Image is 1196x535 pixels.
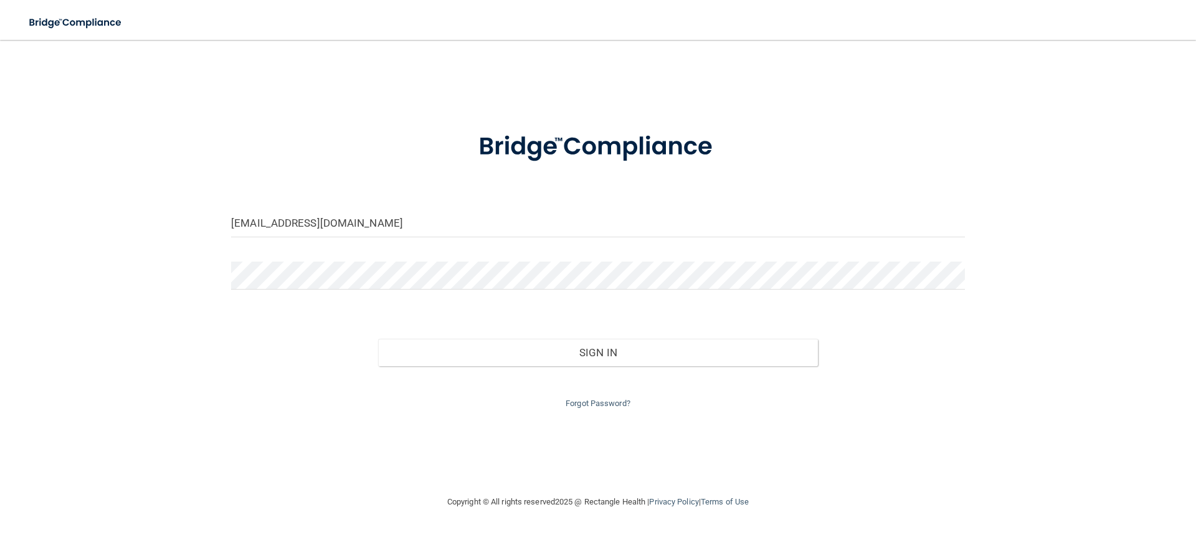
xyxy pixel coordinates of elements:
[566,399,630,408] a: Forgot Password?
[453,115,743,179] img: bridge_compliance_login_screen.278c3ca4.svg
[378,339,819,366] button: Sign In
[649,497,698,506] a: Privacy Policy
[701,497,749,506] a: Terms of Use
[371,482,825,522] div: Copyright © All rights reserved 2025 @ Rectangle Health | |
[19,10,133,36] img: bridge_compliance_login_screen.278c3ca4.svg
[231,209,965,237] input: Email
[980,447,1181,496] iframe: Drift Widget Chat Controller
